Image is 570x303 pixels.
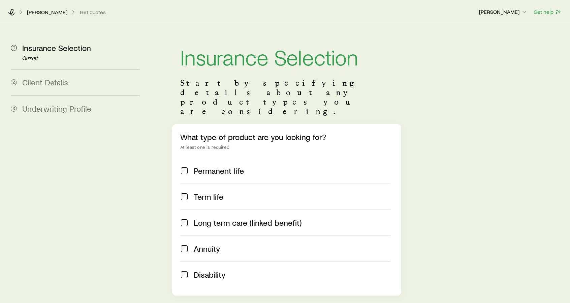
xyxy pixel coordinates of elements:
[180,78,393,116] p: Start by specifying details about any product types you are considering.
[194,218,302,227] span: Long term care (linked benefit)
[194,270,225,279] span: Disability
[22,77,68,87] span: Client Details
[194,244,220,253] span: Annuity
[11,45,17,51] span: 1
[533,8,562,16] button: Get help
[194,192,223,201] span: Term life
[180,144,393,150] div: At least one is required
[180,46,393,67] h1: Insurance Selection
[80,9,106,16] button: Get quotes
[181,245,188,252] input: Annuity
[22,104,91,113] span: Underwriting Profile
[181,271,188,278] input: Disability
[181,167,188,174] input: Permanent life
[180,132,393,142] p: What type of product are you looking for?
[479,8,528,16] button: [PERSON_NAME]
[479,8,528,15] p: [PERSON_NAME]
[11,79,17,85] span: 2
[181,219,188,226] input: Long term care (linked benefit)
[181,193,188,200] input: Term life
[11,106,17,112] span: 3
[22,56,140,61] p: Current
[27,9,67,16] p: [PERSON_NAME]
[22,43,91,53] span: Insurance Selection
[194,166,244,175] span: Permanent life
